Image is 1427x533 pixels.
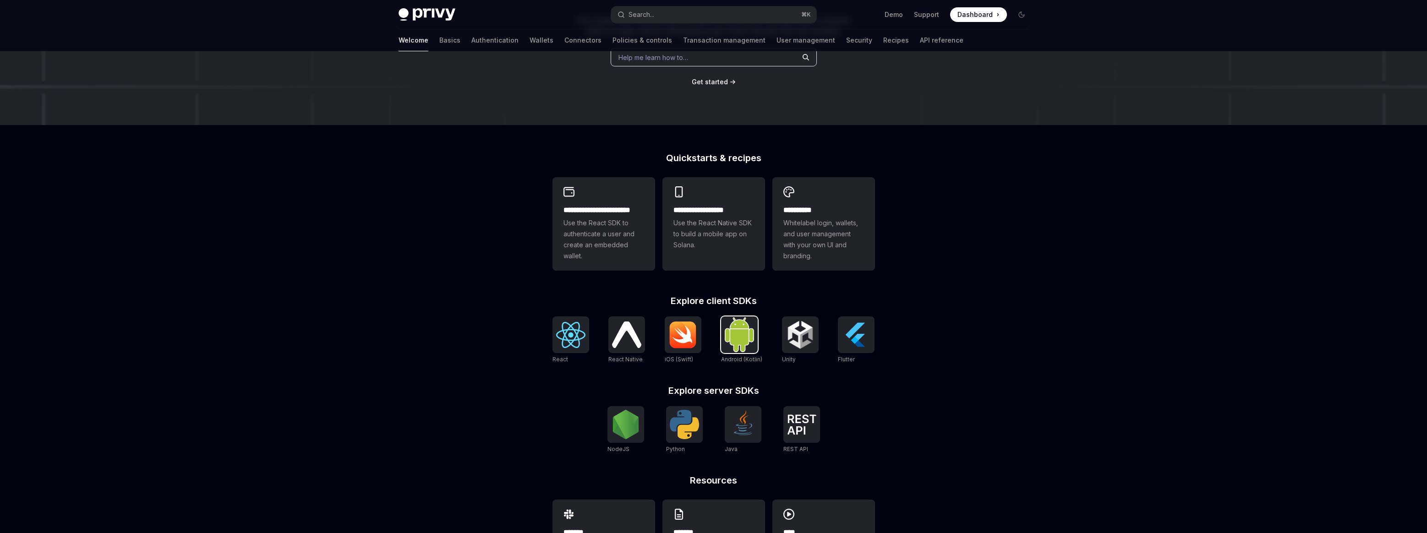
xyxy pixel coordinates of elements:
a: API reference [920,29,963,51]
img: iOS (Swift) [668,321,698,348]
span: NodeJS [607,446,629,452]
span: Help me learn how to… [618,53,688,62]
img: Android (Kotlin) [725,317,754,352]
a: Transaction management [683,29,765,51]
a: Policies & controls [612,29,672,51]
img: dark logo [399,8,455,21]
a: **** *****Whitelabel login, wallets, and user management with your own UI and branding. [772,177,875,271]
span: React [552,356,568,363]
a: Wallets [530,29,553,51]
img: Java [728,410,758,439]
a: Dashboard [950,7,1007,22]
span: iOS (Swift) [665,356,693,363]
span: Android (Kotlin) [721,356,762,363]
span: Java [725,446,738,452]
a: REST APIREST API [783,406,820,454]
span: Use the React SDK to authenticate a user and create an embedded wallet. [563,218,644,261]
a: Demo [885,10,903,19]
h2: Explore client SDKs [552,296,875,305]
a: Security [846,29,872,51]
span: Python [666,446,685,452]
a: Support [914,10,939,19]
span: Get started [692,78,728,86]
img: NodeJS [611,410,640,439]
span: Dashboard [957,10,993,19]
span: Flutter [838,356,855,363]
span: REST API [783,446,808,452]
img: Python [670,410,699,439]
a: Get started [692,77,728,87]
h2: Quickstarts & recipes [552,153,875,163]
a: Android (Kotlin)Android (Kotlin) [721,316,762,364]
a: User management [776,29,835,51]
a: NodeJSNodeJS [607,406,644,454]
a: FlutterFlutter [838,316,875,364]
img: Flutter [842,320,871,349]
a: ReactReact [552,316,589,364]
a: JavaJava [725,406,761,454]
a: UnityUnity [782,316,819,364]
img: REST API [787,414,816,435]
a: Basics [439,29,460,51]
div: Search... [629,9,654,20]
a: Welcome [399,29,428,51]
span: Use the React Native SDK to build a mobile app on Solana. [673,218,754,250]
span: ⌘ K [801,11,811,18]
span: React Native [608,356,643,363]
button: Toggle dark mode [1014,7,1029,22]
a: PythonPython [666,406,703,454]
h2: Resources [552,476,875,485]
img: React [556,322,585,348]
a: Authentication [471,29,519,51]
span: Whitelabel login, wallets, and user management with your own UI and branding. [783,218,864,261]
img: Unity [786,320,815,349]
button: Search...⌘K [611,6,816,23]
a: Recipes [883,29,909,51]
h2: Explore server SDKs [552,386,875,395]
a: Connectors [564,29,601,51]
a: iOS (Swift)iOS (Swift) [665,316,701,364]
a: **** **** **** ***Use the React Native SDK to build a mobile app on Solana. [662,177,765,271]
a: React NativeReact Native [608,316,645,364]
img: React Native [612,321,641,348]
span: Unity [782,356,796,363]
